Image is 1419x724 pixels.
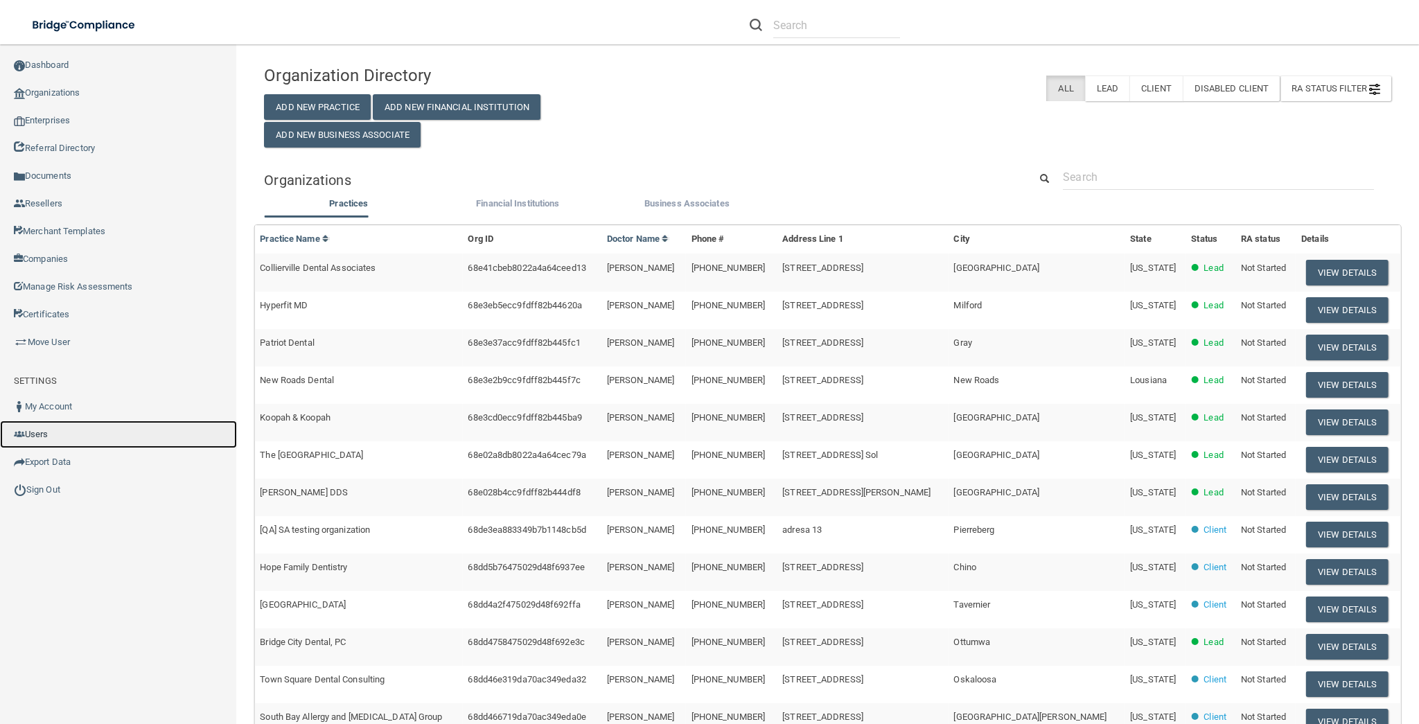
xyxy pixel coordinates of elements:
span: [PERSON_NAME] [607,487,674,497]
span: [PHONE_NUMBER] [691,450,765,460]
span: 68de3ea883349b7b1148cb5d [468,524,585,535]
span: Milford [953,300,982,310]
span: Lousiana [1130,375,1167,385]
span: [PERSON_NAME] [607,637,674,647]
h5: Organizations [264,173,1008,188]
span: Town Square Dental Consulting [260,674,385,685]
th: City [948,225,1125,254]
input: Search [1063,164,1374,190]
span: [PERSON_NAME] [607,712,674,722]
span: [GEOGRAPHIC_DATA] [953,263,1039,273]
span: 68e3eb5ecc9fdff82b44620a [468,300,581,310]
span: Tavernier [953,599,990,610]
span: [PHONE_NUMBER] [691,599,765,610]
span: [US_STATE] [1130,263,1176,273]
span: [PHONE_NUMBER] [691,263,765,273]
span: [GEOGRAPHIC_DATA] [953,412,1039,423]
span: Not Started [1241,562,1286,572]
span: [PHONE_NUMBER] [691,412,765,423]
span: [STREET_ADDRESS][PERSON_NAME] [782,487,931,497]
label: All [1046,76,1084,101]
button: Add New Financial Institution [373,94,540,120]
p: Lead [1204,447,1223,463]
span: [STREET_ADDRESS] [782,337,863,348]
label: Lead [1085,76,1129,101]
span: Not Started [1241,599,1286,610]
img: ic-search.3b580494.png [750,19,762,31]
span: Not Started [1241,375,1286,385]
button: View Details [1306,260,1388,285]
span: 68dd5b76475029d48f6937ee [468,562,584,572]
span: Oskaloosa [953,674,996,685]
span: [US_STATE] [1130,562,1176,572]
span: [PERSON_NAME] DDS [260,487,348,497]
button: View Details [1306,335,1388,360]
p: Lead [1204,335,1223,351]
p: Client [1204,597,1226,613]
span: 68dd466719da70ac349eda0e [468,712,585,722]
span: [STREET_ADDRESS] [782,375,863,385]
button: View Details [1306,409,1388,435]
span: [PERSON_NAME] [607,674,674,685]
label: Financial Institutions [440,195,595,212]
img: icon-filter@2x.21656d0b.png [1369,84,1380,95]
span: 68dd4a2f475029d48f692ffa [468,599,580,610]
img: organization-icon.f8decf85.png [14,88,25,99]
span: [STREET_ADDRESS] [782,562,863,572]
span: Practices [329,198,368,209]
span: [PHONE_NUMBER] [691,674,765,685]
span: 68e3e37acc9fdff82b445fc1 [468,337,580,348]
th: Status [1186,225,1235,254]
span: [STREET_ADDRESS] Sol [782,450,878,460]
img: ic_dashboard_dark.d01f4a41.png [14,60,25,71]
button: View Details [1306,372,1388,398]
span: Not Started [1241,337,1286,348]
button: Add New Business Associate [264,122,421,148]
span: 68e02a8db8022a4a64cec79a [468,450,585,460]
button: View Details [1306,447,1388,473]
button: View Details [1306,671,1388,697]
span: South Bay Allergy and [MEDICAL_DATA] Group [260,712,442,722]
span: The [GEOGRAPHIC_DATA] [260,450,363,460]
span: Not Started [1241,637,1286,647]
span: Bridge City Dental, PC [260,637,346,647]
span: Business Associates [644,198,730,209]
span: 68e41cbeb8022a4a64ceed13 [468,263,585,273]
span: Hyperfit MD [260,300,308,310]
span: Not Started [1241,524,1286,535]
span: Financial Institutions [476,198,559,209]
label: Business Associates [609,195,764,212]
button: View Details [1306,522,1388,547]
span: [US_STATE] [1130,599,1176,610]
th: Org ID [462,225,601,254]
button: View Details [1306,597,1388,622]
p: Client [1204,522,1226,538]
img: briefcase.64adab9b.png [14,335,28,349]
p: Lead [1204,634,1223,651]
th: State [1125,225,1186,254]
img: enterprise.0d942306.png [14,116,25,126]
span: 68dd46e319da70ac349eda32 [468,674,585,685]
p: Lead [1204,484,1223,501]
span: [PERSON_NAME] [607,524,674,535]
span: [STREET_ADDRESS] [782,599,863,610]
span: [GEOGRAPHIC_DATA][PERSON_NAME] [953,712,1107,722]
span: [US_STATE] [1130,412,1176,423]
img: ic_power_dark.7ecde6b1.png [14,484,26,496]
p: Lead [1204,260,1223,276]
li: Practices [264,195,433,215]
label: Practices [271,195,426,212]
button: Add New Practice [264,94,371,120]
label: Disabled Client [1183,76,1280,101]
span: [STREET_ADDRESS] [782,674,863,685]
span: Pierreberg [953,524,994,535]
span: [PERSON_NAME] [607,412,674,423]
span: [PERSON_NAME] [607,263,674,273]
span: [PHONE_NUMBER] [691,562,765,572]
th: RA status [1235,225,1296,254]
span: [PHONE_NUMBER] [691,375,765,385]
img: icon-export.b9366987.png [14,457,25,468]
img: ic_user_dark.df1a06c3.png [14,401,25,412]
span: [PERSON_NAME] [607,599,674,610]
th: Details [1296,225,1401,254]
